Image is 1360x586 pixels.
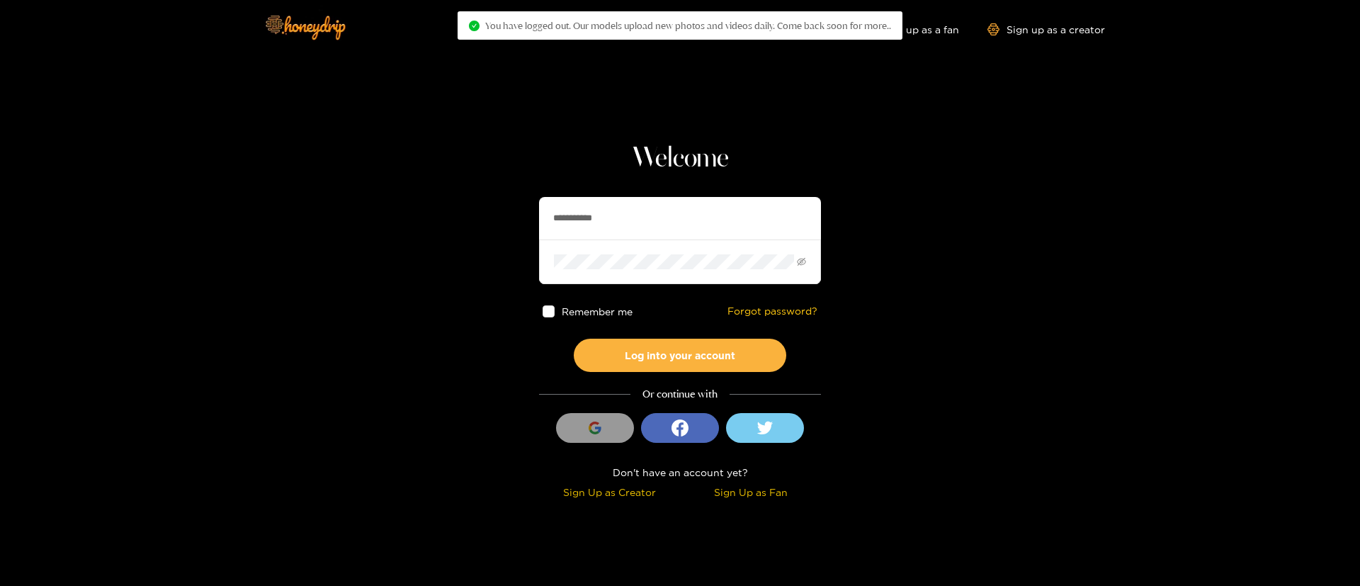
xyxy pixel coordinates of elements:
h1: Welcome [539,142,821,176]
div: Sign Up as Fan [684,484,817,500]
button: Log into your account [574,339,786,372]
div: Sign Up as Creator [543,484,676,500]
span: You have logged out. Our models upload new photos and videos daily. Come back soon for more.. [485,20,891,31]
a: Sign up as a creator [987,23,1105,35]
span: eye-invisible [797,257,806,266]
div: Or continue with [539,386,821,402]
a: Sign up as a fan [862,23,959,35]
a: Forgot password? [727,305,817,317]
div: Don't have an account yet? [539,464,821,480]
span: check-circle [469,21,480,31]
span: Remember me [562,306,633,317]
